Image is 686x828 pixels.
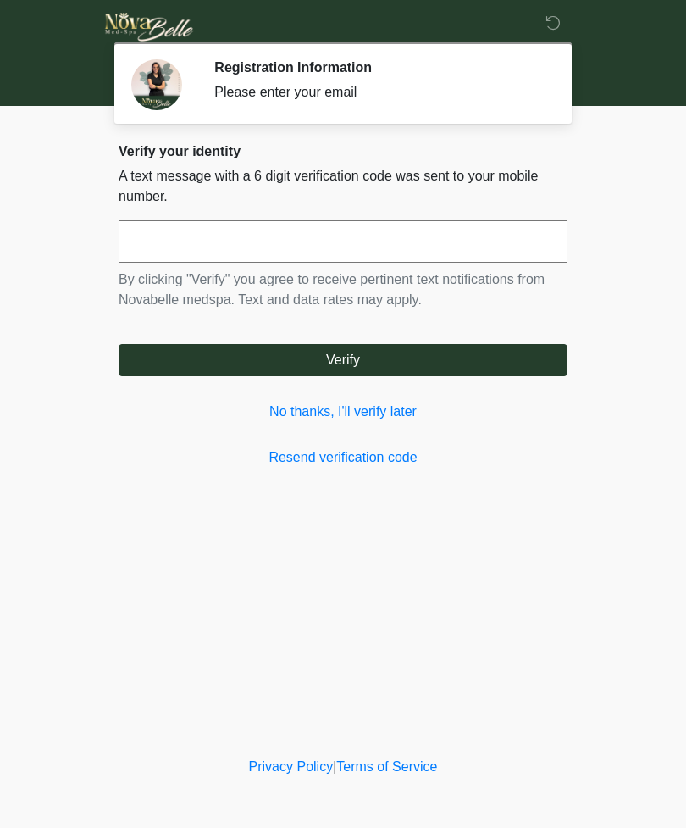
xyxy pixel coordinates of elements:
h2: Verify your identity [119,143,567,159]
a: Resend verification code [119,447,567,468]
a: Terms of Service [336,759,437,774]
p: A text message with a 6 digit verification code was sent to your mobile number. [119,166,567,207]
a: Privacy Policy [249,759,334,774]
img: Agent Avatar [131,59,182,110]
p: By clicking "Verify" you agree to receive pertinent text notifications from Novabelle medspa. Tex... [119,270,567,310]
h2: Registration Information [214,59,542,75]
div: Please enter your email [214,82,542,103]
img: Novabelle medspa Logo [102,13,197,42]
a: | [333,759,336,774]
button: Verify [119,344,567,376]
a: No thanks, I'll verify later [119,402,567,422]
